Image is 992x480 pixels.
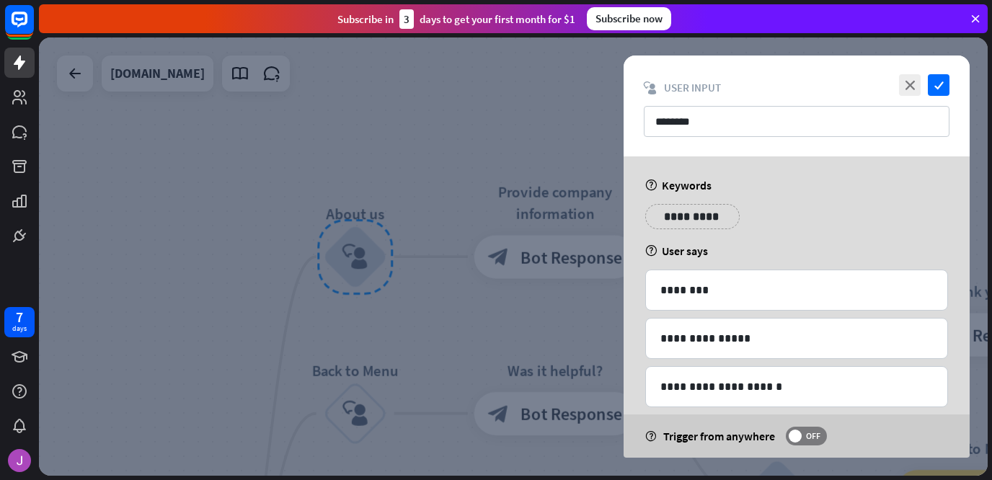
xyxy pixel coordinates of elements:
[16,311,23,324] div: 7
[663,429,775,443] span: Trigger from anywhere
[399,9,414,29] div: 3
[645,244,948,258] div: User says
[645,245,657,257] i: help
[899,74,921,96] i: close
[645,179,657,191] i: help
[645,431,656,442] i: help
[587,7,671,30] div: Subscribe now
[4,307,35,337] a: 7 days
[802,430,824,442] span: OFF
[645,178,948,192] div: Keywords
[337,9,575,29] div: Subscribe in days to get your first month for $1
[664,81,721,94] span: User Input
[12,6,55,49] button: Open LiveChat chat widget
[644,81,657,94] i: block_user_input
[12,324,27,334] div: days
[928,74,949,96] i: check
